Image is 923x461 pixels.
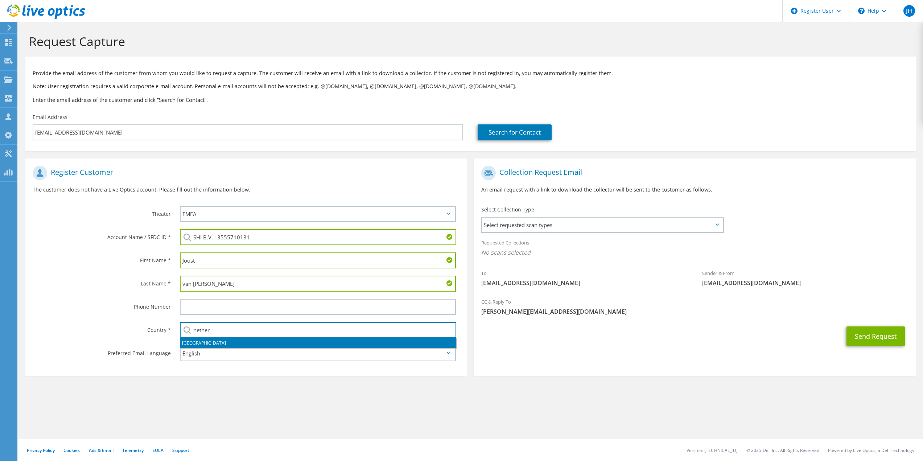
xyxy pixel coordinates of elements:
li: © 2025 Dell Inc. All Rights Reserved [746,447,819,453]
h3: Enter the email address of the customer and click “Search for Contact”. [33,96,908,104]
a: Cookies [63,447,80,453]
li: [GEOGRAPHIC_DATA] [180,338,456,348]
a: Ads & Email [89,447,114,453]
p: An email request with a link to download the collector will be sent to the customer as follows. [481,186,908,194]
label: Country * [33,322,171,334]
span: JH [903,5,915,17]
label: Email Address [33,114,67,121]
a: Search for Contact [478,124,552,140]
a: Telemetry [122,447,144,453]
span: Select requested scan types [482,218,722,232]
label: First Name * [33,252,171,264]
span: [EMAIL_ADDRESS][DOMAIN_NAME] [702,279,908,287]
h1: Collection Request Email [481,166,905,180]
span: [PERSON_NAME][EMAIL_ADDRESS][DOMAIN_NAME] [481,308,908,316]
div: To [474,266,695,291]
h1: Request Capture [29,34,908,49]
h1: Register Customer [33,166,456,180]
span: [EMAIL_ADDRESS][DOMAIN_NAME] [481,279,688,287]
div: CC & Reply To [474,294,915,319]
span: No scans selected [481,248,908,256]
a: Privacy Policy [27,447,55,453]
label: Account Name / SFDC ID * [33,229,171,241]
p: The customer does not have a Live Optics account. Please fill out the information below. [33,186,460,194]
svg: \n [858,8,865,14]
label: Select Collection Type [481,206,534,213]
label: Phone Number [33,299,171,310]
label: Last Name * [33,276,171,287]
li: Powered by Live Optics, a Dell Technology [828,447,914,453]
div: Requested Collections [474,235,915,262]
p: Provide the email address of the customer from whom you would like to request a capture. The cust... [33,69,908,77]
div: Sender & From [695,266,916,291]
label: Theater [33,206,171,218]
a: Support [172,447,189,453]
label: Preferred Email Language [33,345,171,357]
p: Note: User registration requires a valid corporate e-mail account. Personal e-mail accounts will ... [33,82,908,90]
a: EULA [152,447,164,453]
li: Version: [TECHNICAL_ID] [687,447,738,453]
button: Send Request [846,326,905,346]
